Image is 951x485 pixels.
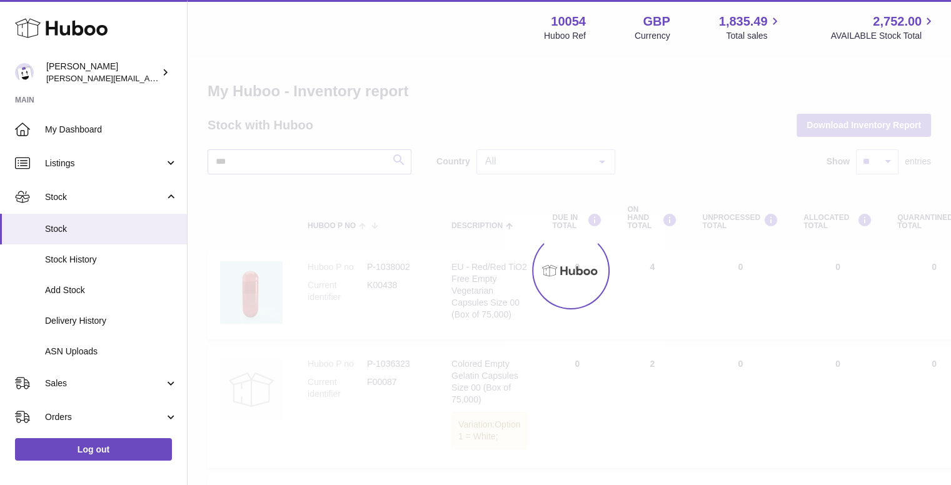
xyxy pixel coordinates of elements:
span: Stock [45,191,164,203]
span: Stock History [45,254,178,266]
span: [PERSON_NAME][EMAIL_ADDRESS][DOMAIN_NAME] [46,73,251,83]
span: ASN Uploads [45,346,178,357]
span: Add Stock [45,284,178,296]
strong: GBP [643,13,670,30]
span: My Dashboard [45,124,178,136]
span: AVAILABLE Stock Total [830,30,936,42]
span: 1,835.49 [719,13,768,30]
a: 1,835.49 Total sales [719,13,782,42]
span: Total sales [726,30,782,42]
span: 2,752.00 [873,13,922,30]
span: Delivery History [45,315,178,327]
span: Listings [45,157,164,169]
span: Orders [45,411,164,423]
div: Huboo Ref [544,30,586,42]
strong: 10054 [551,13,586,30]
a: 2,752.00 AVAILABLE Stock Total [830,13,936,42]
span: Sales [45,377,164,389]
img: luz@capsuline.com [15,63,34,82]
a: Log out [15,438,172,461]
div: [PERSON_NAME] [46,61,159,84]
div: Currency [635,30,670,42]
span: Stock [45,223,178,235]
